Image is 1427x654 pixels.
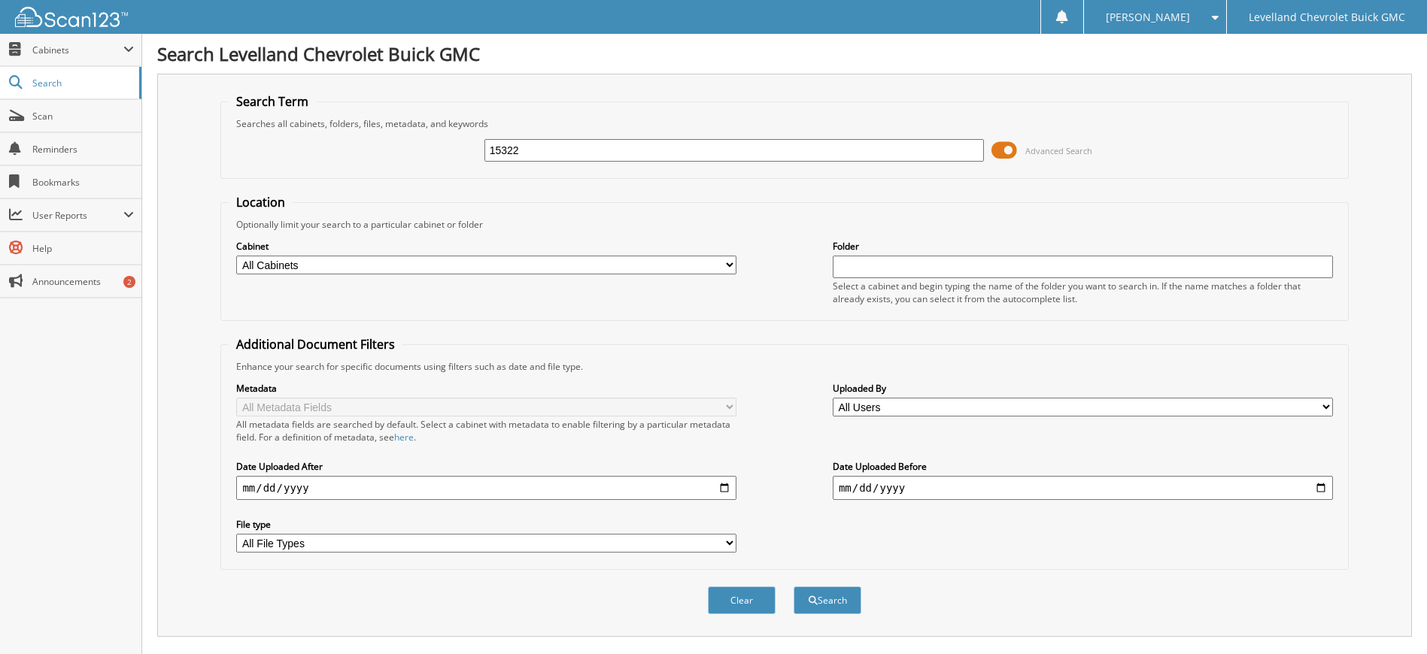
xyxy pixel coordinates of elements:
button: Clear [708,586,776,614]
span: Announcements [32,275,134,288]
span: Scan [32,110,134,123]
input: start [236,476,736,500]
span: Help [32,242,134,255]
label: Date Uploaded Before [833,460,1333,473]
label: Folder [833,240,1333,253]
legend: Location [229,194,293,210]
img: scan123-logo-white.svg [15,7,128,27]
legend: Additional Document Filters [229,336,402,353]
span: Bookmarks [32,176,134,189]
span: Advanced Search [1025,145,1092,156]
label: Uploaded By [833,382,1333,395]
span: Levelland Chevrolet Buick GMC [1249,13,1405,22]
label: File type [236,518,736,531]
span: Search [32,77,132,89]
span: User Reports [32,209,123,222]
span: Cabinets [32,44,123,56]
label: Cabinet [236,240,736,253]
legend: Search Term [229,93,316,110]
div: Searches all cabinets, folders, files, metadata, and keywords [229,117,1340,130]
button: Search [794,586,861,614]
a: here [394,431,414,444]
input: end [833,476,1333,500]
div: All metadata fields are searched by default. Select a cabinet with metadata to enable filtering b... [236,418,736,444]
div: Enhance your search for specific documents using filters such as date and file type. [229,360,1340,373]
label: Metadata [236,382,736,395]
h1: Search Levelland Chevrolet Buick GMC [157,41,1412,66]
label: Date Uploaded After [236,460,736,473]
div: 2 [123,276,135,288]
div: Optionally limit your search to a particular cabinet or folder [229,218,1340,231]
span: Reminders [32,143,134,156]
div: Select a cabinet and begin typing the name of the folder you want to search in. If the name match... [833,280,1333,305]
span: [PERSON_NAME] [1106,13,1190,22]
